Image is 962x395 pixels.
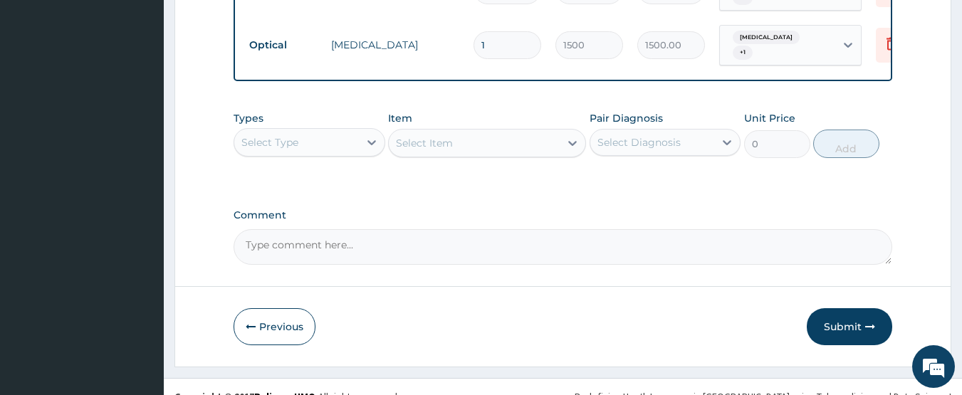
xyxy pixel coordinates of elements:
div: Select Diagnosis [597,135,681,149]
div: Select Type [241,135,298,149]
td: [MEDICAL_DATA] [324,31,466,59]
label: Types [234,112,263,125]
div: Minimize live chat window [234,7,268,41]
button: Previous [234,308,315,345]
span: We're online! [83,111,197,255]
label: Item [388,111,412,125]
span: + 1 [733,46,753,60]
textarea: Type your message and hit 'Enter' [7,253,271,302]
img: d_794563401_company_1708531726252_794563401 [26,71,58,107]
label: Unit Price [744,111,795,125]
td: Optical [242,32,324,58]
button: Submit [807,308,892,345]
div: Chat with us now [74,80,239,98]
button: Add [813,130,879,158]
span: [MEDICAL_DATA] [733,31,800,45]
label: Comment [234,209,893,221]
label: Pair Diagnosis [590,111,663,125]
